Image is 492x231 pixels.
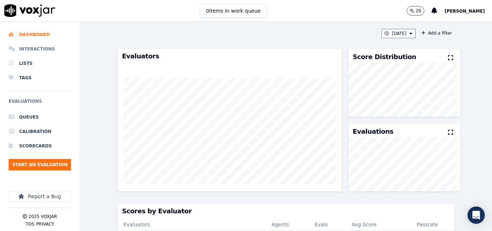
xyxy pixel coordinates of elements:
[9,56,71,71] a: Lists
[36,221,54,227] button: Privacy
[9,124,71,139] a: Calibration
[309,219,346,230] th: Evals
[266,219,309,230] th: Agents
[353,54,416,60] h3: Score Distribution
[407,6,431,15] button: 26
[122,208,450,214] h3: Scores by Evaluator
[122,53,338,59] h3: Evaluators
[468,206,485,224] div: Open Intercom Messenger
[4,4,55,17] img: voxjar logo
[9,139,71,153] a: Scorecards
[26,221,34,227] button: TOS
[9,159,71,170] button: Start an Evaluation
[9,110,71,124] a: Queues
[381,29,416,38] button: [DATE]
[419,29,455,37] button: Add a filter
[444,9,485,14] span: [PERSON_NAME]
[28,214,57,219] p: 2025 Voxjar
[200,4,267,18] button: 0items in work queue
[407,6,424,15] button: 26
[9,97,71,110] h6: Evaluations
[118,219,266,230] th: Evaluators
[9,42,71,56] a: Interactions
[9,191,71,202] button: Report a Bug
[400,219,455,230] th: Passrate
[444,6,492,15] button: [PERSON_NAME]
[9,27,71,42] a: Dashboard
[9,71,71,85] a: Tags
[346,219,400,230] th: Avg Score
[416,8,421,14] p: 26
[353,128,393,135] h3: Evaluations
